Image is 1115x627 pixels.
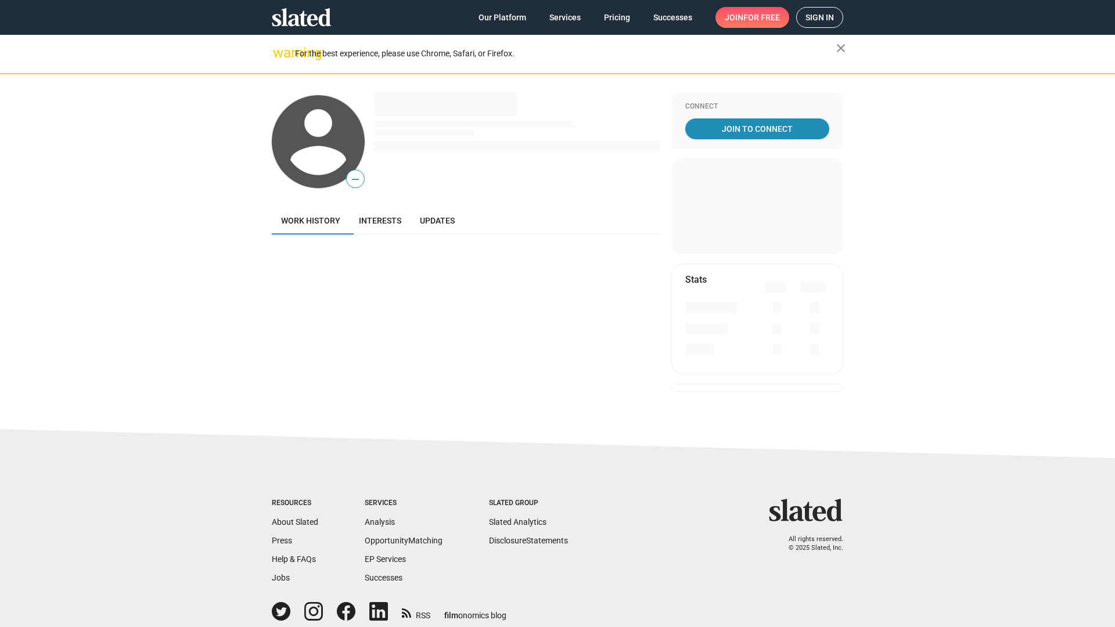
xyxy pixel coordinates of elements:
a: Updates [411,207,464,235]
div: Slated Group [489,499,568,508]
span: Updates [420,216,455,225]
span: Our Platform [479,7,526,28]
a: Joinfor free [715,7,789,28]
div: Resources [272,499,318,508]
p: All rights reserved. © 2025 Slated, Inc. [776,535,843,552]
a: Our Platform [469,7,535,28]
a: Press [272,536,292,545]
span: for free [743,7,780,28]
a: Successes [365,573,402,582]
span: Join [725,7,780,28]
span: Interests [359,216,401,225]
div: Services [365,499,443,508]
span: Work history [281,216,340,225]
span: Pricing [604,7,630,28]
div: Connect [685,102,829,111]
span: Join To Connect [688,118,827,139]
a: EP Services [365,554,406,564]
a: RSS [402,603,430,621]
mat-card-title: Stats [685,273,707,286]
a: Analysis [365,517,395,527]
span: Successes [653,7,692,28]
a: OpportunityMatching [365,536,443,545]
a: Slated Analytics [489,517,546,527]
a: Sign in [796,7,843,28]
span: — [347,172,364,187]
a: Work history [272,207,350,235]
mat-icon: close [834,41,848,55]
a: Services [540,7,590,28]
a: filmonomics blog [444,601,506,621]
a: Interests [350,207,411,235]
a: Jobs [272,573,290,582]
a: Successes [644,7,702,28]
a: Join To Connect [685,118,829,139]
a: DisclosureStatements [489,536,568,545]
span: Services [549,7,581,28]
span: film [444,611,458,620]
a: Pricing [595,7,639,28]
a: Help & FAQs [272,554,316,564]
div: For the best experience, please use Chrome, Safari, or Firefox. [295,46,836,62]
mat-icon: warning [273,46,287,60]
a: About Slated [272,517,318,527]
span: Sign in [805,8,834,27]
